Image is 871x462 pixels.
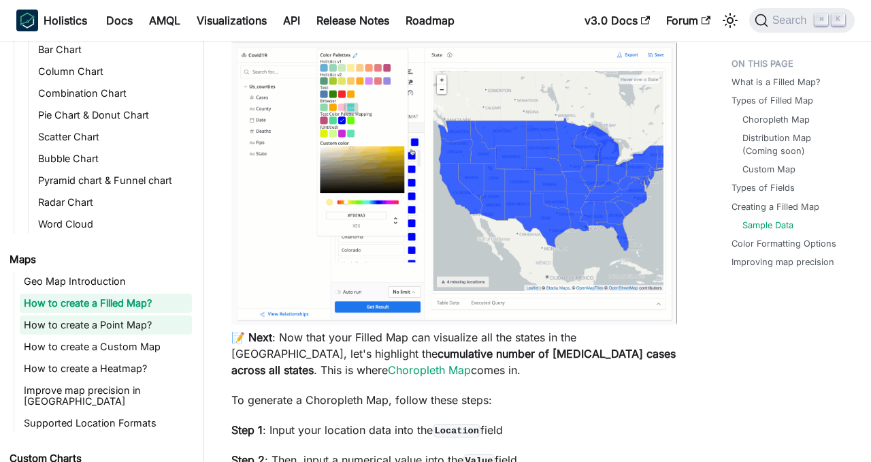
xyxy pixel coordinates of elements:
a: Bubble Chart [34,149,192,168]
a: Color Formatting Options [732,237,836,250]
img: Location colors [231,42,677,325]
a: Choropleth Map [388,363,471,377]
a: Word Cloud [34,215,192,234]
img: Holistics [16,10,38,31]
a: How to create a Custom Map [20,337,192,356]
a: Docs [98,10,141,31]
span: Search [768,14,815,27]
strong: cumulative number of [MEDICAL_DATA] cases across all states [231,347,676,377]
a: Geo Map Introduction [20,272,192,291]
kbd: K [832,14,845,26]
a: How to create a Heatmap? [20,359,192,378]
a: Bar Chart [34,40,192,59]
a: Column Chart [34,62,192,81]
a: How to create a Filled Map? [20,294,192,313]
a: Pie Chart & Donut Chart [34,106,192,125]
a: Improving map precision [732,256,834,268]
a: Visualizations [188,10,275,31]
a: v3.0 Docs [576,10,658,31]
a: Combination Chart [34,84,192,103]
kbd: ⌘ [815,14,828,26]
a: Distribution Map (Coming soon) [742,132,844,157]
p: To generate a Choropleth Map, follow these steps: [231,392,677,408]
a: API [275,10,308,31]
a: Scatter Chart [34,127,192,147]
a: Sample Data [742,219,793,232]
a: HolisticsHolistics [16,10,87,31]
a: Creating a Filled Map [732,200,819,213]
button: Search (Command+K) [749,8,855,33]
a: What is a Filled Map? [732,76,821,89]
a: Release Notes [308,10,397,31]
strong: Step 1 [231,423,263,437]
p: 📝 : Now that your Filled Map can visualize all the states in the [GEOGRAPHIC_DATA], let's highlig... [231,329,677,378]
a: Roadmap [397,10,463,31]
p: : Input your location data into the field [231,422,677,438]
code: Location [433,424,480,437]
a: AMQL [141,10,188,31]
b: Holistics [44,12,87,29]
a: Maps [5,250,192,269]
a: Custom Map [742,163,795,176]
a: Types of Filled Map [732,94,813,107]
button: Switch between dark and light mode (currently light mode) [719,10,741,31]
a: Forum [658,10,719,31]
a: Supported Location Formats [20,414,192,433]
a: Radar Chart [34,193,192,212]
a: How to create a Point Map? [20,315,192,335]
a: Pyramid chart & Funnel chart [34,171,192,190]
a: Choropleth Map [742,113,810,126]
a: Types of Fields [732,181,795,194]
a: Improve map precision in [GEOGRAPHIC_DATA] [20,381,192,411]
strong: Next [248,330,272,344]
